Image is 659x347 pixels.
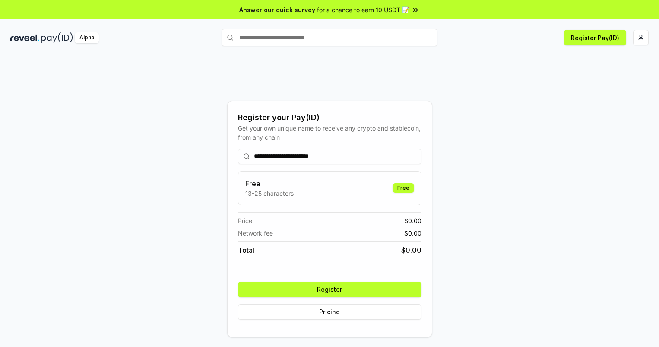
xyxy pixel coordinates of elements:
[404,216,421,225] span: $ 0.00
[401,245,421,255] span: $ 0.00
[245,178,294,189] h3: Free
[238,229,273,238] span: Network fee
[238,111,421,124] div: Register your Pay(ID)
[238,216,252,225] span: Price
[245,189,294,198] p: 13-25 characters
[75,32,99,43] div: Alpha
[10,32,39,43] img: reveel_dark
[404,229,421,238] span: $ 0.00
[239,5,315,14] span: Answer our quick survey
[393,183,414,193] div: Free
[564,30,626,45] button: Register Pay(ID)
[41,32,73,43] img: pay_id
[238,245,254,255] span: Total
[317,5,409,14] span: for a chance to earn 10 USDT 📝
[238,282,421,297] button: Register
[238,124,421,142] div: Get your own unique name to receive any crypto and stablecoin, from any chain
[238,304,421,320] button: Pricing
